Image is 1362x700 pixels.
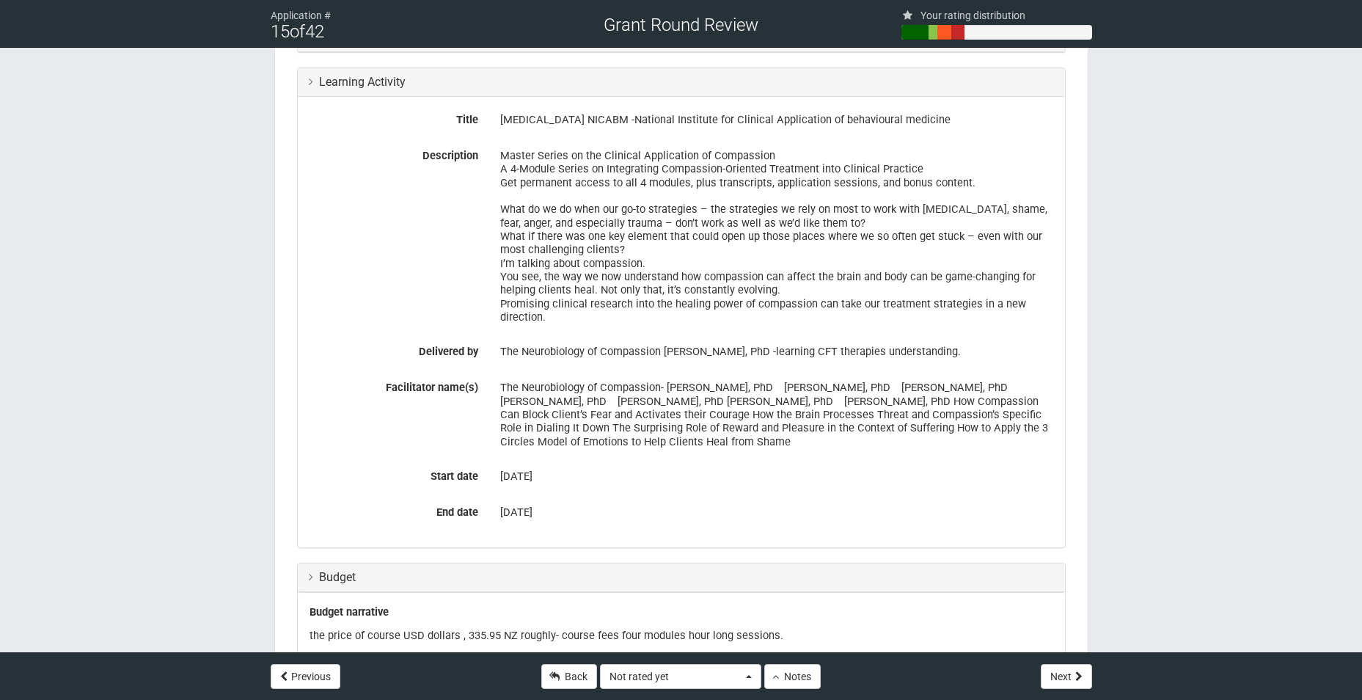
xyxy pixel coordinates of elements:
button: Previous [271,664,340,689]
label: Title [298,108,490,126]
span: 42 [305,21,324,42]
button: Not rated yet [600,664,761,689]
a: Back [541,664,597,689]
label: End date [298,500,490,519]
label: Description [298,144,490,162]
p: the price of course USD dollars , 335.95 NZ roughly- course fees four modules hour long sessions. [310,627,1053,644]
label: Facilitator name(s) [298,376,490,394]
button: Next [1041,664,1092,689]
div: Master Series on the Clinical Application of Compassion A 4-Module Series on Integrating Compassi... [500,144,1054,329]
div: [DATE] [500,464,1054,489]
b: Budget narrative [310,605,389,619]
button: Notes [764,664,821,689]
h3: Learning Activity [309,76,1054,89]
div: [MEDICAL_DATA] NICABM -National Institute for Clinical Application of behavioural medicine [500,108,1054,133]
div: Application # [271,9,461,19]
span: Not rated yet [609,669,742,684]
label: Start date [298,464,490,483]
div: The Neurobiology of Compassion [PERSON_NAME], PhD -learning CFT therapies understanding. [500,340,1054,365]
div: [DATE] [500,500,1054,525]
div: The Neurobiology of Compassion- [PERSON_NAME], PhD [PERSON_NAME], PhD [PERSON_NAME], PhD [PERSON_... [500,376,1054,453]
div: of [271,25,461,38]
div: Your rating distribution [901,9,1092,19]
span: 15 [271,21,290,42]
h3: Budget [309,571,1054,584]
label: Delivered by [298,340,490,358]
